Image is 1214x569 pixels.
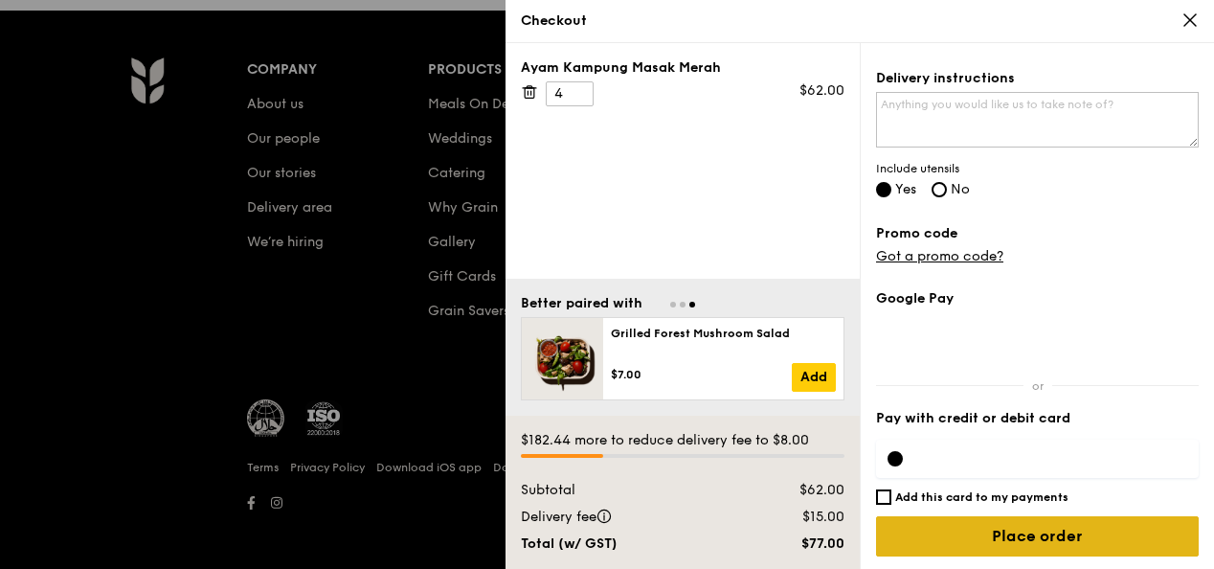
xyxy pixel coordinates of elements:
div: $62.00 [740,481,856,500]
iframe: Secure payment button frame [876,320,1199,362]
label: Delivery instructions [876,69,1199,88]
label: Google Pay [876,289,1199,308]
div: $62.00 [799,81,844,101]
iframe: Secure card payment input frame [918,451,1187,467]
span: Go to slide 3 [689,302,695,307]
input: Add this card to my payments [876,489,891,505]
span: Go to slide 2 [680,302,686,307]
input: No [932,182,947,197]
div: Ayam Kampung Masak Merah [521,58,844,78]
div: $7.00 [611,367,792,382]
label: Promo code [876,224,1199,243]
div: Better paired with [521,294,642,313]
div: $182.44 more to reduce delivery fee to $8.00 [521,431,844,450]
input: Yes [876,182,891,197]
div: $77.00 [740,535,856,554]
a: Add [792,363,836,392]
span: No [951,181,970,197]
span: Include utensils [876,161,1199,176]
div: Checkout [521,11,1199,31]
a: Got a promo code? [876,248,1003,264]
span: Go to slide 1 [670,302,676,307]
div: Delivery fee [509,508,740,527]
input: Place order [876,516,1199,557]
div: Total (w/ GST) [509,535,740,554]
div: Subtotal [509,481,740,500]
div: $15.00 [740,508,856,527]
h6: Add this card to my payments [895,489,1068,505]
div: Grilled Forest Mushroom Salad [611,326,836,341]
label: Pay with credit or debit card [876,409,1199,428]
span: Yes [895,181,916,197]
